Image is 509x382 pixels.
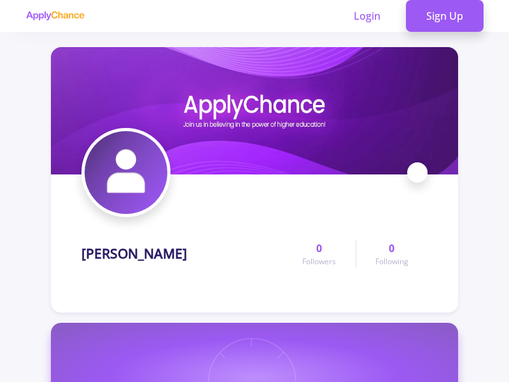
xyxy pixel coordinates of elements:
h1: [PERSON_NAME] [81,246,187,262]
img: applychance logo text only [25,11,85,21]
img: arta hakhamaneshcover image [51,47,458,174]
img: arta hakhamaneshavatar [85,131,167,214]
span: Following [375,256,408,267]
a: 0Followers [283,241,355,267]
a: 0Following [356,241,428,267]
span: 0 [389,241,394,256]
span: Followers [302,256,336,267]
span: 0 [316,241,322,256]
